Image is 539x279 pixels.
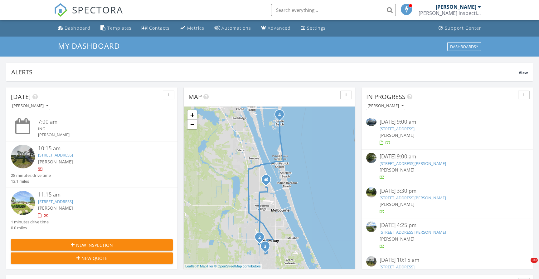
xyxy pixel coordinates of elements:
[436,22,484,34] a: Support Center
[366,118,376,126] img: 9301201%2Fcover_photos%2F49iWAkn7r3E1ytUsowqT%2Fsmall.9301201-1755646456645
[380,187,515,195] div: [DATE] 3:30 pm
[271,4,396,16] input: Search everything...
[11,239,173,251] button: New Inspection
[98,22,134,34] a: Templates
[380,153,515,161] div: [DATE] 9:00 am
[38,205,73,211] span: [PERSON_NAME]
[184,264,262,269] div: |
[366,153,376,163] img: streetview
[531,258,538,263] span: 10
[81,255,108,262] span: New Quote
[366,222,376,232] img: streetview
[38,118,159,126] div: 7:00 am
[279,114,283,118] div: 133 N Orlando Ave, Cocoa Beach, FL 32931
[38,191,159,199] div: 11:15 am
[38,126,159,132] div: ING
[72,3,123,16] span: SPECTORA
[65,25,90,31] div: Dashboard
[177,22,207,34] a: Metrics
[380,229,446,235] a: [STREET_ADDRESS][PERSON_NAME]
[12,104,48,108] div: [PERSON_NAME]
[11,172,51,178] div: 28 minutes drive time
[11,252,173,264] button: New Quote
[450,44,478,49] div: Dashboards
[380,161,446,166] a: [STREET_ADDRESS][PERSON_NAME]
[187,110,197,120] a: Zoom in
[366,256,376,267] img: streetview
[149,25,170,31] div: Contacts
[214,264,261,268] a: © OpenStreetMap contributors
[38,145,159,152] div: 10:15 am
[212,22,254,34] a: Automations (Basic)
[307,25,326,31] div: Settings
[366,92,405,101] span: In Progress
[11,68,519,76] div: Alerts
[518,258,533,273] iframe: Intercom live chat
[76,242,113,248] span: New Inspection
[264,244,266,249] i: 3
[38,159,73,165] span: [PERSON_NAME]
[188,92,202,101] span: Map
[380,222,515,229] div: [DATE] 4:25 pm
[55,22,93,34] a: Dashboard
[380,264,415,270] a: [STREET_ADDRESS]
[11,102,50,110] button: [PERSON_NAME]
[366,153,528,181] a: [DATE] 9:00 am [STREET_ADDRESS][PERSON_NAME] [PERSON_NAME]
[54,3,68,17] img: The Best Home Inspection Software - Spectora
[58,41,120,51] span: My Dashboard
[436,4,476,10] div: [PERSON_NAME]
[185,264,196,268] a: Leaflet
[38,199,73,204] a: [STREET_ADDRESS]
[447,42,481,51] button: Dashboards
[366,222,528,249] a: [DATE] 4:25 pm [STREET_ADDRESS][PERSON_NAME] [PERSON_NAME]
[221,25,251,31] div: Automations
[380,256,515,264] div: [DATE] 10:15 am
[419,10,481,16] div: Lucas Inspection Services
[380,118,515,126] div: [DATE] 9:00 am
[258,235,261,240] i: 2
[380,126,415,132] a: [STREET_ADDRESS]
[259,22,293,34] a: Advanced
[11,219,49,225] div: 1 minutes drive time
[11,191,35,215] img: streetview
[38,152,73,158] a: [STREET_ADDRESS]
[266,179,270,183] div: 1000 Westways Drive, Melbourne FL 32935
[366,187,376,197] img: streetview
[11,92,31,101] span: [DATE]
[187,25,204,31] div: Metrics
[38,132,159,138] div: [PERSON_NAME]
[265,246,269,250] div: 717 7 Gables Cir SE, Palm Bay, FL 32909
[366,118,528,146] a: [DATE] 9:00 am [STREET_ADDRESS] [PERSON_NAME]
[260,237,263,241] div: 607 Tejon Ave SW, Palm Bay, FL 32908
[197,264,213,268] a: © MapTiler
[139,22,172,34] a: Contacts
[187,120,197,129] a: Zoom out
[366,187,528,215] a: [DATE] 3:30 pm [STREET_ADDRESS][PERSON_NAME] [PERSON_NAME]
[268,25,291,31] div: Advanced
[519,70,528,75] span: View
[380,195,446,201] a: [STREET_ADDRESS][PERSON_NAME]
[278,113,281,117] i: 4
[380,201,415,207] span: [PERSON_NAME]
[54,8,123,22] a: SPECTORA
[298,22,328,34] a: Settings
[107,25,132,31] div: Templates
[11,225,49,231] div: 0.0 miles
[367,104,404,108] div: [PERSON_NAME]
[11,178,51,184] div: 13.1 miles
[380,236,415,242] span: [PERSON_NAME]
[380,132,415,138] span: [PERSON_NAME]
[11,145,35,169] img: streetview
[11,191,173,231] a: 11:15 am [STREET_ADDRESS] [PERSON_NAME] 1 minutes drive time 0.0 miles
[445,25,481,31] div: Support Center
[11,145,173,185] a: 10:15 am [STREET_ADDRESS] [PERSON_NAME] 28 minutes drive time 13.1 miles
[366,102,405,110] button: [PERSON_NAME]
[380,167,415,173] span: [PERSON_NAME]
